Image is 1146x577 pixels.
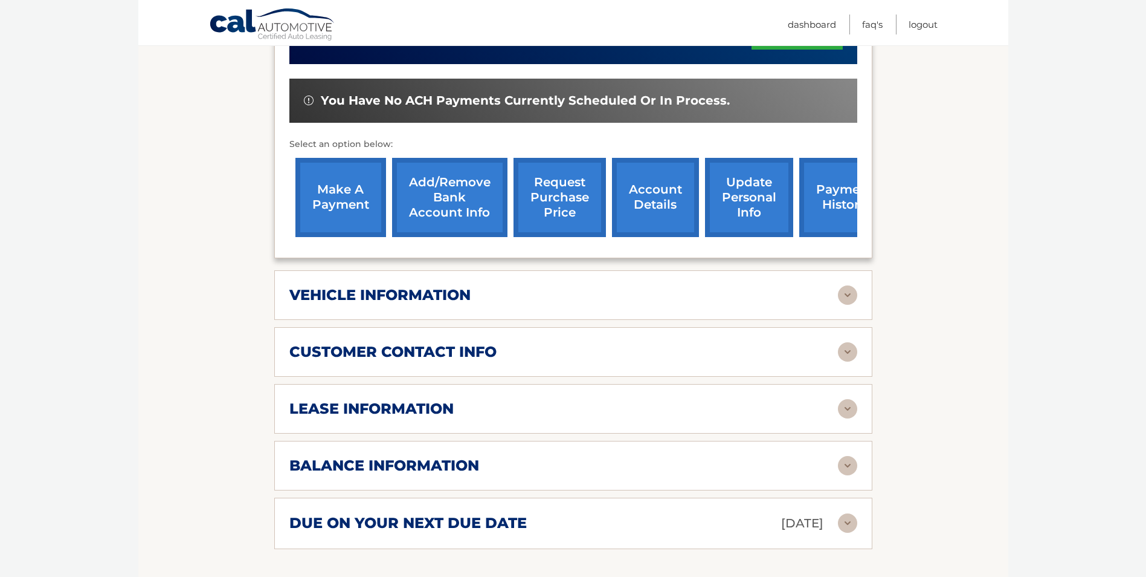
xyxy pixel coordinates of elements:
a: Logout [909,15,938,34]
img: accordion-rest.svg [838,456,857,475]
a: FAQ's [862,15,883,34]
p: [DATE] [781,513,823,534]
a: request purchase price [513,158,606,237]
a: Cal Automotive [209,8,336,43]
img: accordion-rest.svg [838,285,857,305]
h2: vehicle information [289,286,471,304]
a: update personal info [705,158,793,237]
a: payment history [799,158,890,237]
h2: customer contact info [289,343,497,361]
img: accordion-rest.svg [838,399,857,419]
span: You have no ACH payments currently scheduled or in process. [321,93,730,108]
p: Select an option below: [289,137,857,152]
a: make a payment [295,158,386,237]
a: account details [612,158,699,237]
h2: balance information [289,457,479,475]
h2: lease information [289,400,454,418]
a: Dashboard [788,15,836,34]
a: Add/Remove bank account info [392,158,507,237]
img: accordion-rest.svg [838,342,857,362]
img: accordion-rest.svg [838,513,857,533]
h2: due on your next due date [289,514,527,532]
img: alert-white.svg [304,96,314,105]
